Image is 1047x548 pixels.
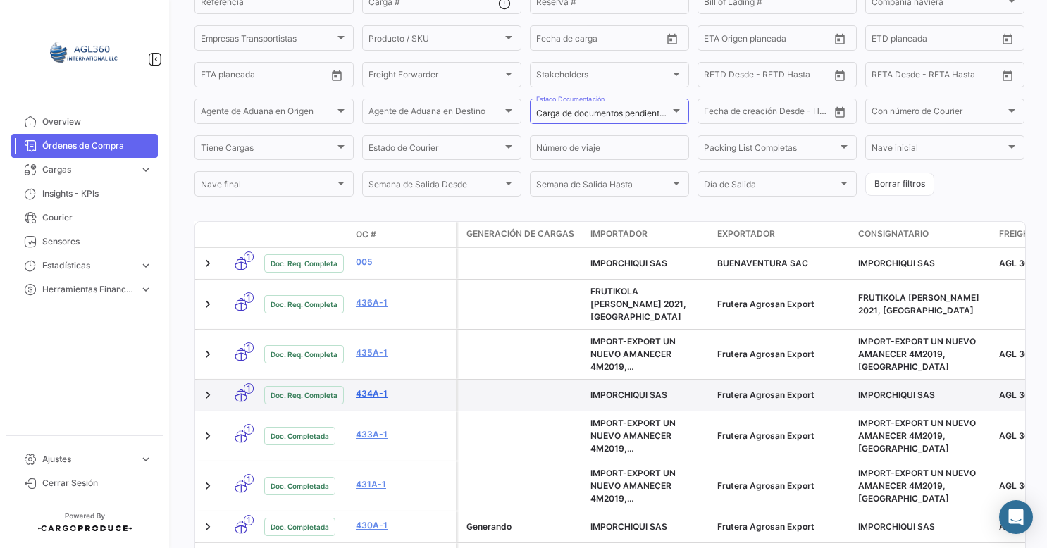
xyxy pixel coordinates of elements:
[997,65,1018,86] button: Open calendar
[271,299,337,310] span: Doc. Req. Completa
[999,500,1033,534] div: Abrir Intercom Messenger
[42,139,152,152] span: Órdenes de Compra
[590,286,686,322] span: FRUTIKOLA JP KARACAS 2021, CA
[865,173,934,196] button: Borrar filtros
[244,474,254,485] span: 1
[201,347,215,361] a: Expand/Collapse Row
[858,228,929,240] span: Consignatario
[326,65,347,86] button: Open calendar
[201,388,215,402] a: Expand/Collapse Row
[662,28,683,49] button: Open calendar
[271,349,337,360] span: Doc. Req. Completa
[997,28,1018,49] button: Open calendar
[42,116,152,128] span: Overview
[590,418,681,466] span: IMPORT-EXPORT UN NUEVO AMANECER 4M2019, CA
[356,428,450,441] a: 433A-1
[244,424,254,435] span: 1
[11,230,158,254] a: Sensores
[858,390,935,400] span: IMPORCHIQUI SAS
[42,477,152,490] span: Cerrar Sesión
[244,251,254,262] span: 1
[271,258,337,269] span: Doc. Req. Completa
[42,211,152,224] span: Courier
[858,468,976,504] span: IMPORT-EXPORT UN NUEVO AMANECER 4M2019, CA
[704,108,729,118] input: Desde
[201,72,226,82] input: Desde
[466,521,579,533] div: Generando
[368,35,502,45] span: Producto / SKU
[201,256,215,270] a: Expand/Collapse Row
[42,259,134,272] span: Estadísticas
[271,430,329,442] span: Doc. Completada
[244,515,254,525] span: 1
[717,228,775,240] span: Exportador
[858,521,935,532] span: IMPORCHIQUI SAS
[42,163,134,176] span: Cargas
[356,228,376,241] span: OC #
[717,480,814,491] span: Frutera Agrosan Export
[853,222,993,247] datatable-header-cell: Consignatario
[11,110,158,134] a: Overview
[829,65,850,86] button: Open calendar
[356,297,450,309] a: 436A-1
[858,258,935,268] span: IMPORCHIQUI SAS
[356,347,450,359] a: 435A-1
[368,108,502,118] span: Agente de Aduana en Destino
[590,390,667,400] span: IMPORCHIQUI SAS
[717,430,814,441] span: Frutera Agrosan Export
[201,429,215,443] a: Expand/Collapse Row
[11,182,158,206] a: Insights - KPIs
[907,72,967,82] input: Hasta
[244,342,254,353] span: 1
[244,292,254,303] span: 1
[858,336,976,372] span: IMPORT-EXPORT UN NUEVO AMANECER 4M2019, CA
[42,235,152,248] span: Sensores
[140,163,152,176] span: expand_more
[259,229,350,240] datatable-header-cell: Estado Doc.
[536,182,670,192] span: Semana de Salida Hasta
[356,519,450,532] a: 430A-1
[140,453,152,466] span: expand_more
[271,521,329,533] span: Doc. Completada
[201,479,215,493] a: Expand/Collapse Row
[356,478,450,491] a: 431A-1
[717,521,814,532] span: Frutera Agrosan Export
[201,35,335,45] span: Empresas Transportistas
[907,35,967,45] input: Hasta
[368,72,502,82] span: Freight Forwarder
[585,222,712,247] datatable-header-cell: Importador
[704,72,729,82] input: Desde
[140,259,152,272] span: expand_more
[201,297,215,311] a: Expand/Collapse Row
[201,145,335,155] span: Tiene Cargas
[717,349,814,359] span: Frutera Agrosan Export
[536,35,562,45] input: Desde
[201,520,215,534] a: Expand/Collapse Row
[739,108,799,118] input: Hasta
[739,72,799,82] input: Hasta
[466,228,574,240] span: Generación de cargas
[858,292,979,316] span: FRUTIKOLA JP KARACAS 2021, CA
[704,145,838,155] span: Packing List Completas
[201,182,335,192] span: Nave final
[829,101,850,123] button: Open calendar
[42,453,134,466] span: Ajustes
[872,72,897,82] input: Desde
[536,72,670,82] span: Stakeholders
[368,145,502,155] span: Estado de Courier
[223,229,259,240] datatable-header-cell: Modo de Transporte
[739,35,799,45] input: Hasta
[590,228,648,240] span: Importador
[872,35,897,45] input: Desde
[201,108,335,118] span: Agente de Aduana en Origen
[11,206,158,230] a: Courier
[356,256,450,268] a: 005
[858,418,976,454] span: IMPORT-EXPORT UN NUEVO AMANECER 4M2019, CA
[717,299,814,309] span: Frutera Agrosan Export
[872,108,1005,118] span: Con número de Courier
[590,336,681,385] span: IMPORT-EXPORT UN NUEVO AMANECER 4M2019, CA
[590,468,681,516] span: IMPORT-EXPORT UN NUEVO AMANECER 4M2019, CA
[244,383,254,394] span: 1
[717,258,808,268] span: BUENAVENTURA SAC
[368,182,502,192] span: Semana de Salida Desde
